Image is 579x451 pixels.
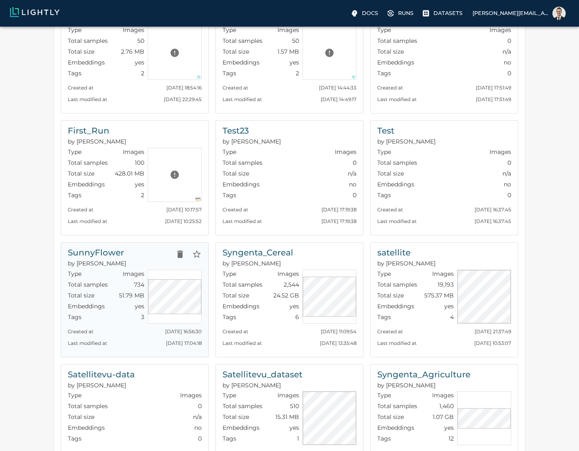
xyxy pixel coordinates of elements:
a: Syngenta_CerealMatthias Heller (Lightly Sales)TypeImagesTotal samples2,544Total size24.52 GBEmbed... [215,242,364,357]
small: [DATE] 17:19:38 [322,207,356,213]
p: Tags [223,434,236,443]
span: Matthias Heller (Lightly Sales) [223,260,281,267]
p: Total size [223,291,249,300]
a: TestLaura Schweiger (Lightly Sales)TypeImagesTotal samples0Total sizen/aEmbeddingsnoTags0Created ... [370,120,518,235]
a: [PERSON_NAME][EMAIL_ADDRESS]Joel Weiss [469,4,569,22]
p: Total size [68,169,94,178]
a: First_RunMatthias Heller (Lightly Sales)TypeImagesTotal samples100Total size428.01 MBEmbeddingsye... [61,120,209,235]
p: Type [68,391,82,399]
p: no [349,180,356,188]
p: Images [277,270,299,278]
p: 1 [297,434,299,443]
p: Embeddings [223,180,260,188]
p: n/a [193,413,202,421]
p: Images [335,148,356,156]
p: 2,544 [284,280,299,289]
small: [DATE] 10:53:07 [474,340,511,346]
small: [DATE] 21:37:49 [475,329,511,335]
small: Created at [68,207,94,213]
p: 0 [198,402,202,410]
p: 3 [141,313,144,321]
small: Last modified at [68,218,107,224]
h6: Satellitevu-data [68,368,135,381]
p: Total samples [377,159,417,167]
p: yes [135,58,144,67]
p: Tags [223,191,236,199]
p: Total samples [68,402,108,410]
p: yes [289,58,299,67]
p: 50 [137,37,144,45]
p: Type [223,26,236,34]
p: Total samples [223,37,262,45]
p: 428.01 MB [115,169,144,178]
p: Total size [223,169,249,178]
small: Last modified at [223,97,262,102]
p: 0 [507,159,511,167]
p: Tags [223,69,236,77]
small: [DATE] 22:29:45 [164,97,202,102]
p: Embeddings [68,424,105,432]
p: 100 [135,159,144,167]
small: Last modified at [68,97,107,102]
p: 15.31 MB [275,413,299,421]
p: Total size [377,413,404,421]
p: 2.76 MB [121,47,144,56]
p: Tags [68,313,82,321]
small: [DATE] 14:49:17 [321,97,356,102]
small: [DATE] 17:04:18 [166,340,202,346]
img: Joel Weiss [552,7,566,20]
p: Runs [398,9,413,17]
small: Created at [223,85,248,91]
p: Embeddings [377,302,414,310]
a: Datasets [420,7,466,20]
small: [DATE] 17:19:38 [322,218,356,224]
p: 0 [507,37,511,45]
p: Total samples [377,37,417,45]
button: Preview cannot be loaded. Please ensure the datasource is configured correctly and that the refer... [321,45,338,61]
span: Laura Schweiger (Lightly Sales) [377,138,435,145]
p: Type [377,391,391,399]
p: Type [223,391,236,399]
p: 575.37 MB [424,291,454,300]
button: Preview cannot be loaded. Please ensure the datasource is configured correctly and that the refer... [166,45,183,61]
p: [PERSON_NAME][EMAIL_ADDRESS] [473,9,549,17]
p: Type [223,148,236,156]
small: [DATE] 16:56:30 [165,329,202,335]
small: Created at [223,207,248,213]
small: [DATE] 10:25:52 [165,218,202,224]
p: 0 [507,191,511,199]
p: Tags [223,313,236,321]
p: Images [432,270,454,278]
p: Total size [377,47,404,56]
p: 2 [296,69,299,77]
small: Created at [68,329,94,335]
h6: Satellitevu_dataset [223,368,302,381]
small: Created at [377,207,403,213]
small: Created at [68,85,94,91]
p: Total samples [223,159,262,167]
p: 1.07 GB [433,413,454,421]
small: Last modified at [377,340,417,346]
a: SunnyFlowerMatthias Heller (Lightly Sales)Delete datasetStar datasetTypeImagesTotal samples734Tot... [61,242,209,357]
p: Embeddings [68,302,105,310]
span: Matthias Heller (Lightly Sales) [223,382,281,389]
p: Total samples [68,280,108,289]
p: Embeddings [68,180,105,188]
p: Total samples [223,402,262,410]
p: 1,460 [439,402,454,410]
p: Images [123,26,144,34]
p: 2 [141,69,144,77]
p: Embeddings [377,424,414,432]
small: Created at [223,329,248,335]
p: Images [277,26,299,34]
p: 0 [353,191,356,199]
p: Total size [377,169,404,178]
small: [DATE] 16:37:45 [475,218,511,224]
p: 12 [448,434,454,443]
p: Total size [68,291,94,300]
small: Last modified at [68,340,107,346]
small: [DATE] 18:54:16 [166,85,202,91]
p: Images [123,148,144,156]
p: 0 [507,69,511,77]
p: 4 [450,313,454,321]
